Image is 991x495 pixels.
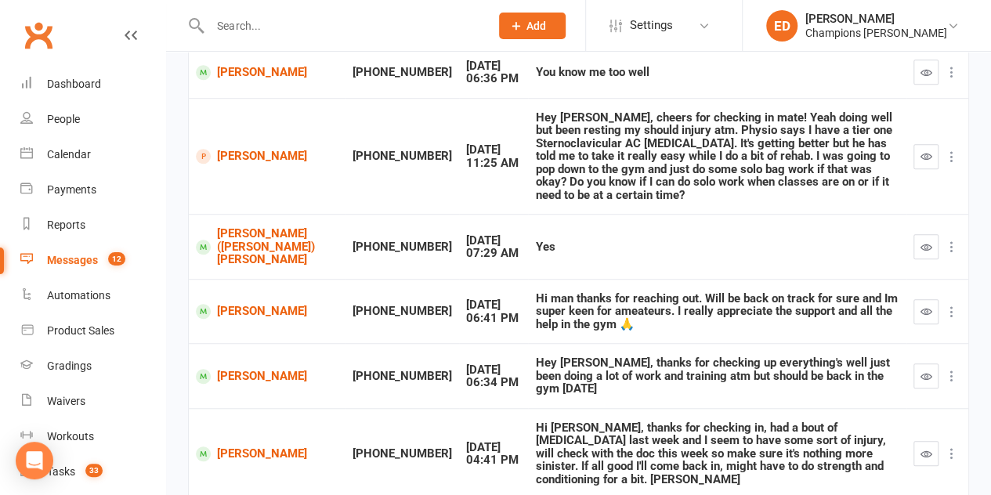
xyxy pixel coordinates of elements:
[47,289,110,302] div: Automations
[20,243,165,278] a: Messages 12
[466,298,522,312] div: [DATE]
[466,157,522,170] div: 11:25 AM
[535,66,899,79] div: You know me too well
[20,313,165,349] a: Product Sales
[20,67,165,102] a: Dashboard
[766,10,798,42] div: ED
[47,183,96,196] div: Payments
[466,363,522,377] div: [DATE]
[535,111,899,202] div: Hey [PERSON_NAME], cheers for checking in mate! Yeah doing well but been resting my should injury...
[196,227,338,266] a: [PERSON_NAME] ([PERSON_NAME]) [PERSON_NAME]
[466,312,522,325] div: 06:41 PM
[20,419,165,454] a: Workouts
[47,219,85,231] div: Reports
[47,148,91,161] div: Calendar
[535,421,899,486] div: Hi [PERSON_NAME], thanks for checking in, had a bout of [MEDICAL_DATA] last week and I seem to ha...
[353,150,452,163] div: [PHONE_NUMBER]
[20,454,165,490] a: Tasks 33
[47,254,98,266] div: Messages
[466,441,522,454] div: [DATE]
[20,384,165,419] a: Waivers
[196,446,338,461] a: [PERSON_NAME]
[20,172,165,208] a: Payments
[466,143,522,157] div: [DATE]
[47,395,85,407] div: Waivers
[499,13,566,39] button: Add
[196,369,338,384] a: [PERSON_NAME]
[466,234,522,247] div: [DATE]
[535,356,899,396] div: Hey [PERSON_NAME], thanks for checking up everything's well just been doing a lot of work and tra...
[353,305,452,318] div: [PHONE_NUMBER]
[353,66,452,79] div: [PHONE_NUMBER]
[196,65,338,80] a: [PERSON_NAME]
[196,304,338,319] a: [PERSON_NAME]
[20,102,165,137] a: People
[19,16,58,55] a: Clubworx
[630,8,673,43] span: Settings
[20,208,165,243] a: Reports
[526,20,546,32] span: Add
[47,430,94,443] div: Workouts
[466,376,522,389] div: 06:34 PM
[466,60,522,73] div: [DATE]
[535,240,899,254] div: Yes
[353,370,452,383] div: [PHONE_NUMBER]
[47,465,75,478] div: Tasks
[47,324,114,337] div: Product Sales
[47,78,101,90] div: Dashboard
[466,72,522,85] div: 06:36 PM
[108,252,125,266] span: 12
[466,453,522,467] div: 04:41 PM
[805,26,947,40] div: Champions [PERSON_NAME]
[196,149,338,164] a: [PERSON_NAME]
[85,464,103,477] span: 33
[20,278,165,313] a: Automations
[353,240,452,254] div: [PHONE_NUMBER]
[805,12,947,26] div: [PERSON_NAME]
[47,113,80,125] div: People
[353,447,452,461] div: [PHONE_NUMBER]
[535,292,899,331] div: Hi man thanks for reaching out. Will be back on track for sure and Im super keen for ameateurs. I...
[16,442,53,479] div: Open Intercom Messenger
[205,15,479,37] input: Search...
[47,360,92,372] div: Gradings
[20,349,165,384] a: Gradings
[20,137,165,172] a: Calendar
[466,247,522,260] div: 07:29 AM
